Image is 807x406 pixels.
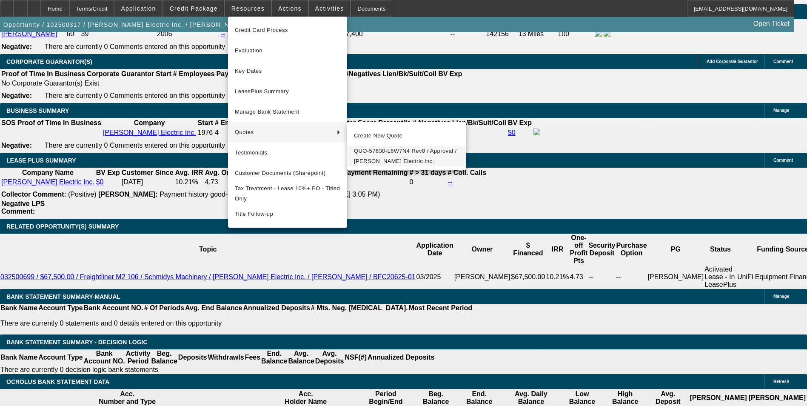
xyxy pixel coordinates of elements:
[235,25,340,35] span: Credit Card Process
[354,146,459,166] span: QUO-57630-L6W7N4 Rev0 / Approval / [PERSON_NAME] Electric Inc.
[235,168,340,178] span: Customer Documents (Sharepoint)
[235,86,340,97] span: LeasePlus Summary
[235,183,340,204] span: Tax Treatment - Lease 10%+ PO - Titled Only
[235,209,340,219] span: Title Follow-up
[235,107,340,117] span: Manage Bank Statement
[235,148,340,158] span: Testimonials
[235,66,340,76] span: Key Dates
[354,131,459,141] span: Create New Quote
[235,127,330,137] span: Quotes
[235,46,340,56] span: Evaluation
